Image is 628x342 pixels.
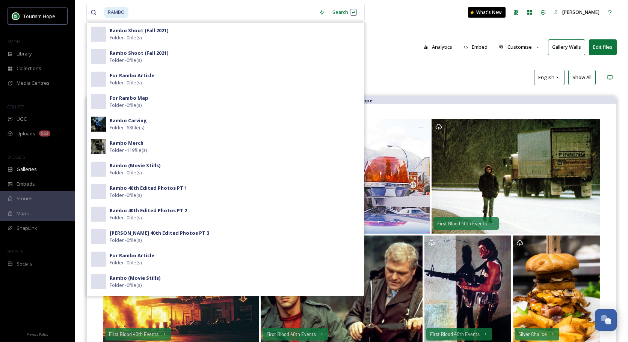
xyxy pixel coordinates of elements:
span: Folder - 0 file(s) [110,192,142,199]
span: [PERSON_NAME] [562,9,599,15]
strong: For Rambo Map [110,94,148,101]
strong: Rambo (Movie Stills) [110,274,160,281]
span: COLLECT [8,104,24,109]
div: First Blood 40th Events [109,331,159,337]
strong: For Rambo Article [110,252,154,259]
span: Folder - 0 file(s) [110,259,142,266]
strong: Rambo 40th Edited Photos PT 2 [110,207,187,214]
span: Media Centres [17,79,50,87]
button: Customise [495,40,544,54]
span: Folder - 0 file(s) [110,79,142,86]
button: Embed [460,40,492,54]
span: Folder - 0 file(s) [110,214,142,221]
span: RAMBO [104,7,128,18]
span: SOCIALS [8,249,23,254]
span: Uploads [17,130,35,137]
strong: Rambo Shoot (Fall 2021) [110,27,168,34]
span: SnapLink [17,225,37,232]
img: Py5bC3IF0hwAAAAAAAA0dQDSC05146.jpg [91,139,106,154]
span: Folder - 0 file(s) [110,282,142,289]
div: First Blood 40th Events [430,331,480,337]
span: Galleries [17,166,37,173]
span: Folder - 0 file(s) [110,237,142,244]
img: logo.png [12,12,20,20]
span: Folder - 0 file(s) [110,57,142,64]
span: UGC [17,115,27,123]
span: Folder - 119 file(s) [110,147,147,154]
span: Stories [17,195,33,202]
span: Socials [17,260,32,267]
button: Open Chat [595,309,617,331]
strong: Rambo Carving [110,117,147,124]
div: First Blood 40th Events [266,331,316,337]
span: English [538,74,554,81]
span: Collections [17,65,41,72]
button: Show All [568,70,596,85]
a: What's New [468,7,506,18]
span: Embeds [17,180,35,187]
strong: For Rambo Article [110,72,154,79]
span: Library [17,50,32,57]
button: Gallery Walls [548,39,585,55]
div: First Blood 40th Events [437,221,487,226]
button: Edit files [589,39,617,55]
a: Privacy Policy [27,329,48,338]
a: Analytics [420,40,460,54]
strong: [PERSON_NAME] 40th Edited Photos PT 3 [110,229,209,236]
span: Folder - 0 file(s) [110,169,142,176]
span: Folder - 68 file(s) [110,124,144,131]
span: Folder - 0 file(s) [110,34,142,41]
strong: Rambo 40th Edited Photos PT 1 [110,184,187,191]
a: [PERSON_NAME] [550,5,603,19]
span: Privacy Policy [27,332,48,337]
button: Analytics [420,40,456,54]
strong: Rambo (Movie Stills) [110,162,160,169]
span: MEDIA [8,39,21,44]
a: Opens media popup. Media description: be8b7160d997df1f85159e62e9e275dc1728c4e165139edb10789e95ecd... [430,119,601,234]
span: Folder - 0 file(s) [110,102,142,109]
span: WIDGETS [8,154,25,160]
img: Py5bC3IF0hwAAAAAAAATVQIMG_7589.jpg [91,117,106,132]
span: Maps [17,210,29,217]
span: Tourism Hope [23,13,55,19]
strong: Rambo Shoot (Fall 2021) [110,49,168,56]
div: Silver Chalice [518,331,547,337]
div: Search [329,5,361,19]
strong: Rambo Merch [110,139,143,146]
div: 552 [39,130,50,136]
